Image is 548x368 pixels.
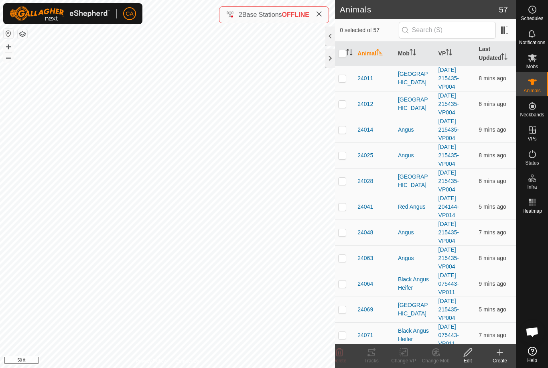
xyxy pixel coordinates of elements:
div: [GEOGRAPHIC_DATA] [398,96,432,112]
span: 8 Sep 2025 at 9:03 pm [479,306,506,313]
span: 24071 [357,331,373,340]
span: 24012 [357,100,373,108]
span: 2 [239,11,242,18]
div: Open chat [520,320,544,344]
span: 24064 [357,280,373,288]
a: [DATE] 215435-VP004 [438,298,459,321]
h2: Animals [340,5,499,14]
span: 8 Sep 2025 at 9:00 pm [479,75,506,81]
a: [DATE] 204144-VP014 [438,195,459,218]
div: Change Mob [420,357,452,364]
div: Tracks [355,357,388,364]
span: Status [525,161,539,165]
span: CA [126,10,133,18]
a: [DATE] 075443-VP011 [438,323,459,347]
span: 8 Sep 2025 at 9:00 pm [479,152,506,159]
div: Edit [452,357,484,364]
a: [DATE] 075443-VP011 [438,272,459,295]
span: 0 selected of 57 [340,26,398,35]
a: [DATE] 215435-VP004 [438,246,459,270]
th: VP [435,42,476,66]
span: 24028 [357,177,373,185]
div: [GEOGRAPHIC_DATA] [398,70,432,87]
a: [DATE] 215435-VP004 [438,92,459,116]
span: Base Stations [242,11,282,18]
p-sorticon: Activate to sort [501,55,507,61]
div: Angus [398,151,432,160]
a: Privacy Policy [136,358,166,365]
p-sorticon: Activate to sort [346,50,353,57]
th: Animal [354,42,395,66]
span: Help [527,358,537,363]
span: 8 Sep 2025 at 9:02 pm [479,101,506,107]
p-sorticon: Activate to sort [376,50,383,57]
a: [DATE] 215435-VP004 [438,169,459,193]
div: Angus [398,126,432,134]
div: [GEOGRAPHIC_DATA] [398,301,432,318]
div: Black Angus Heifer [398,327,432,344]
span: OFFLINE [282,11,309,18]
th: Last Updated [475,42,516,66]
a: Contact Us [175,358,199,365]
div: Create [484,357,516,364]
span: 8 Sep 2025 at 8:59 pm [479,126,506,133]
span: Animals [524,88,541,93]
span: 24069 [357,305,373,314]
p-sorticon: Activate to sort [446,50,452,57]
div: Angus [398,254,432,262]
th: Mob [395,42,435,66]
span: 8 Sep 2025 at 9:02 pm [479,229,506,236]
span: Neckbands [520,112,544,117]
span: 8 Sep 2025 at 8:59 pm [479,281,506,287]
span: VPs [528,136,536,141]
span: Notifications [519,40,545,45]
span: 57 [499,4,508,16]
a: Help [516,344,548,366]
span: 24025 [357,151,373,160]
div: [GEOGRAPHIC_DATA] [398,173,432,189]
input: Search (S) [399,22,496,39]
span: 24041 [357,203,373,211]
button: + [4,42,13,52]
span: 8 Sep 2025 at 9:00 pm [479,255,506,261]
button: – [4,53,13,62]
div: Change VP [388,357,420,364]
span: 8 Sep 2025 at 9:03 pm [479,203,506,210]
p-sorticon: Activate to sort [410,50,416,57]
img: Gallagher Logo [10,6,110,21]
span: Schedules [521,16,543,21]
a: [DATE] 215435-VP004 [438,144,459,167]
span: 8 Sep 2025 at 9:02 pm [479,178,506,184]
span: 24014 [357,126,373,134]
a: [DATE] 215435-VP004 [438,221,459,244]
span: 24048 [357,228,373,237]
span: Delete [333,358,347,364]
button: Map Layers [18,29,27,39]
div: Black Angus Heifer [398,275,432,292]
span: Heatmap [522,209,542,213]
div: Red Angus [398,203,432,211]
span: 24063 [357,254,373,262]
span: Mobs [526,64,538,69]
span: Infra [527,185,537,189]
a: [DATE] 215435-VP004 [438,118,459,141]
button: Reset Map [4,29,13,39]
span: 8 Sep 2025 at 9:01 pm [479,332,506,338]
a: [DATE] 215435-VP004 [438,67,459,90]
div: Angus [398,228,432,237]
span: 24011 [357,74,373,83]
